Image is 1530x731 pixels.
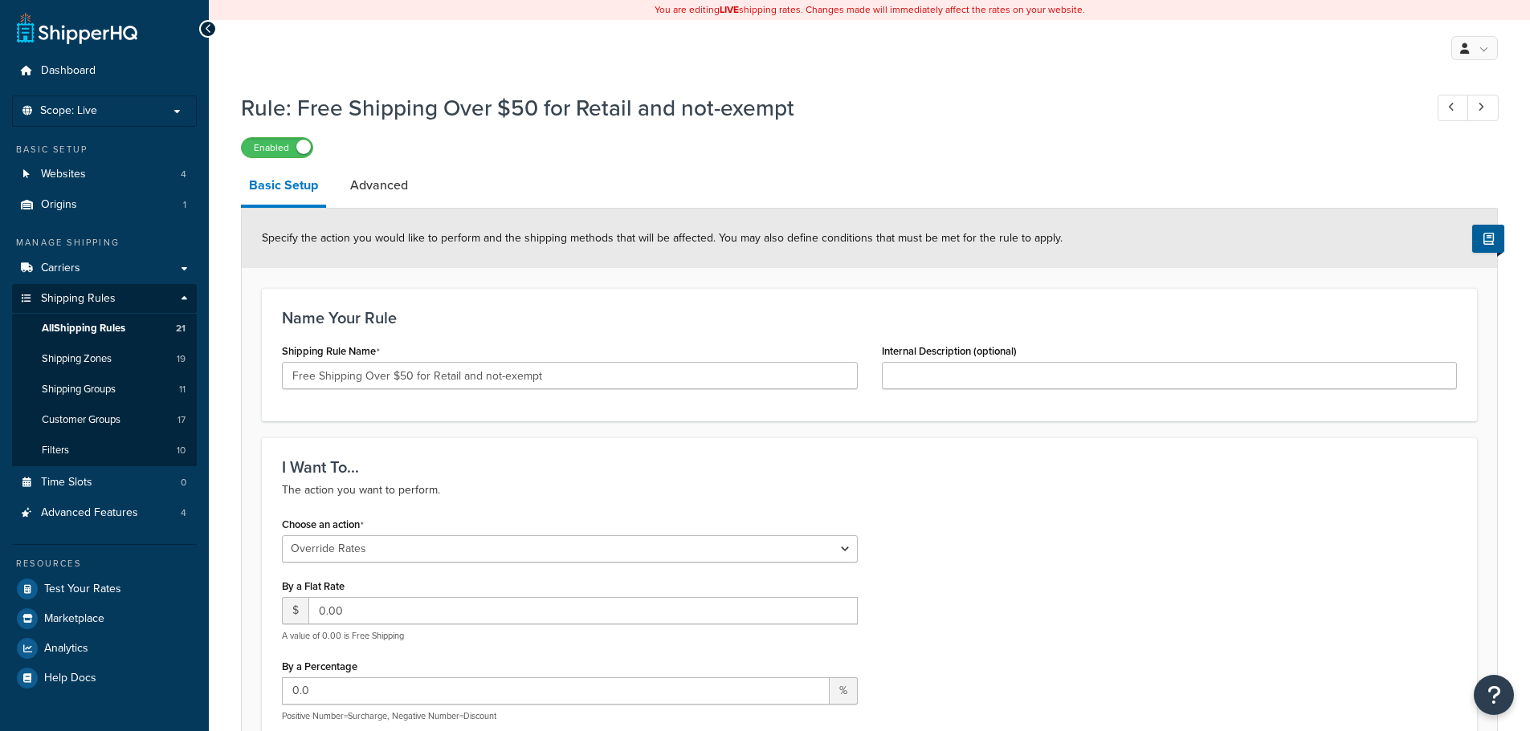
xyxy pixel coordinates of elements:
div: Manage Shipping [12,236,197,250]
a: Time Slots0 [12,468,197,497]
label: Enabled [242,138,312,157]
button: Open Resource Center [1474,675,1514,715]
a: Websites4 [12,160,197,189]
span: Dashboard [41,64,96,78]
span: Shipping Rules [41,292,116,306]
span: Shipping Zones [42,352,112,366]
b: LIVE [720,2,739,17]
div: Basic Setup [12,143,197,156]
span: Help Docs [44,672,96,685]
label: By a Percentage [282,660,357,672]
span: 19 [177,352,186,366]
span: Time Slots [41,476,92,489]
p: The action you want to perform. [282,481,1457,500]
span: Carriers [41,262,80,275]
span: 0 [181,476,186,489]
span: Shipping Groups [42,383,116,396]
a: Dashboard [12,56,197,86]
span: Filters [42,444,69,457]
a: Shipping Zones19 [12,344,197,374]
a: Help Docs [12,664,197,692]
label: Choose an action [282,518,364,531]
span: 10 [177,444,186,457]
h3: I Want To... [282,458,1457,476]
span: % [830,677,858,705]
span: Marketplace [44,612,104,626]
span: Analytics [44,642,88,656]
label: Internal Description (optional) [882,345,1017,357]
span: Scope: Live [40,104,97,118]
p: Positive Number=Surcharge, Negative Number=Discount [282,710,858,722]
a: Analytics [12,634,197,663]
li: Shipping Groups [12,375,197,404]
span: Test Your Rates [44,583,121,596]
span: Specify the action you would like to perform and the shipping methods that will be affected. You ... [262,229,1063,246]
a: AllShipping Rules21 [12,314,197,343]
a: Shipping Groups11 [12,375,197,404]
span: 1 [183,198,186,212]
a: Advanced [342,166,416,205]
a: Origins1 [12,190,197,220]
span: 4 [181,168,186,181]
a: Next Record [1467,95,1499,121]
a: Carriers [12,254,197,283]
span: 4 [181,506,186,520]
div: Resources [12,557,197,571]
li: Shipping Zones [12,344,197,374]
li: Time Slots [12,468,197,497]
span: 11 [179,383,186,396]
span: 21 [176,322,186,335]
button: Show Help Docs [1472,225,1504,253]
li: Customer Groups [12,405,197,435]
a: Filters10 [12,436,197,465]
p: A value of 0.00 is Free Shipping [282,630,858,642]
li: Origins [12,190,197,220]
a: Shipping Rules [12,284,197,314]
a: Advanced Features4 [12,498,197,528]
a: Customer Groups17 [12,405,197,435]
li: Filters [12,436,197,465]
a: Test Your Rates [12,575,197,603]
a: Previous Record [1438,95,1469,121]
label: By a Flat Rate [282,580,345,592]
label: Shipping Rule Name [282,345,380,358]
span: Advanced Features [41,506,138,520]
a: Marketplace [12,604,197,633]
span: Origins [41,198,77,212]
li: Advanced Features [12,498,197,528]
span: Customer Groups [42,413,120,427]
a: Basic Setup [241,166,326,208]
li: Shipping Rules [12,284,197,467]
li: Websites [12,160,197,189]
h3: Name Your Rule [282,309,1457,327]
span: 17 [177,413,186,427]
span: $ [282,597,308,624]
span: Websites [41,168,86,181]
h1: Rule: Free Shipping Over $50 for Retail and not-exempt [241,92,1408,124]
span: All Shipping Rules [42,322,125,335]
